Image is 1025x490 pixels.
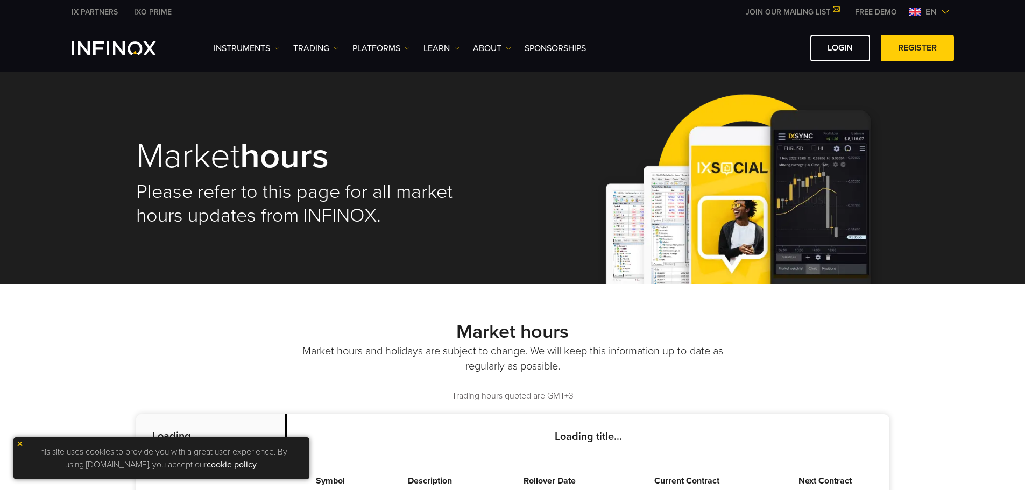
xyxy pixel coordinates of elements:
strong: Loading title... [555,430,622,443]
span: en [921,5,941,18]
a: SPONSORSHIPS [525,42,586,55]
a: INFINOX MENU [847,6,905,18]
a: INFINOX [126,6,180,18]
h2: Please refer to this page for all market hours updates from INFINOX. [136,180,498,228]
a: TRADING [293,42,339,55]
img: yellow close icon [16,440,24,448]
a: cookie policy [207,459,257,470]
a: PLATFORMS [352,42,410,55]
a: INFINOX [63,6,126,18]
h1: Market [136,138,498,175]
a: REGISTER [881,35,954,61]
a: INFINOX Logo [72,41,181,55]
a: LOGIN [810,35,870,61]
a: JOIN OUR MAILING LIST [738,8,847,17]
strong: Market hours [456,320,569,343]
p: Trading hours quoted are GMT+3 [136,390,889,402]
a: Learn [423,42,460,55]
p: Market hours and holidays are subject to change. We will keep this information up-to-date as regu... [300,344,725,374]
p: This site uses cookies to provide you with a great user experience. By using [DOMAIN_NAME], you a... [19,443,304,474]
strong: Loading... [152,430,199,443]
a: Instruments [214,42,280,55]
strong: hours [240,135,329,177]
a: ABOUT [473,42,511,55]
